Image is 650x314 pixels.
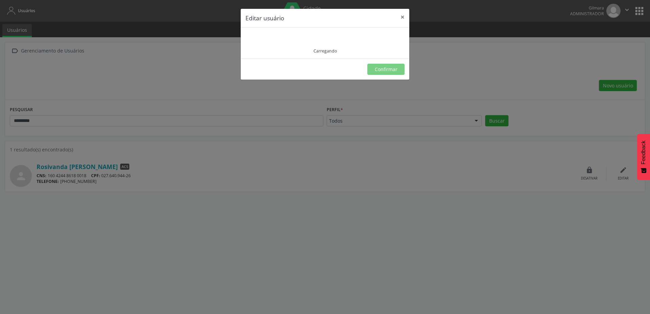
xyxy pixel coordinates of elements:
span: Confirmar [375,66,397,72]
button: Close [396,9,409,25]
span: Feedback [641,141,647,164]
button: Feedback - Mostrar pesquisa [637,134,650,180]
h5: Editar usuário [245,14,284,22]
div: Carregando [313,48,337,54]
button: Confirmar [367,64,405,75]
